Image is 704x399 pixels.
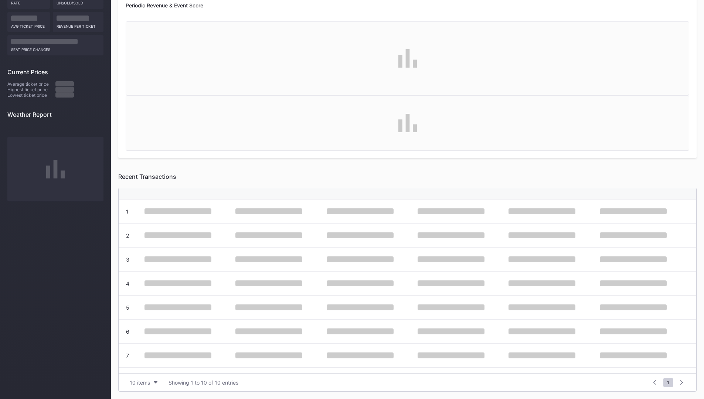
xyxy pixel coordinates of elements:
[126,2,689,8] div: Periodic Revenue & Event Score
[7,81,55,87] div: Average ticket price
[126,378,161,388] button: 10 items
[126,352,129,359] div: 7
[57,21,100,28] div: Revenue per ticket
[7,87,55,92] div: Highest ticket price
[11,21,46,28] div: Avg ticket price
[126,256,129,263] div: 3
[126,232,129,239] div: 2
[126,328,129,335] div: 6
[130,379,150,386] div: 10 items
[126,280,129,287] div: 4
[7,68,103,76] div: Current Prices
[7,92,55,98] div: Lowest ticket price
[663,378,673,387] span: 1
[118,173,697,180] div: Recent Transactions
[126,208,129,215] div: 1
[7,111,103,118] div: Weather Report
[126,304,129,311] div: 5
[169,379,238,386] div: Showing 1 to 10 of 10 entries
[11,44,100,52] div: seat price changes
